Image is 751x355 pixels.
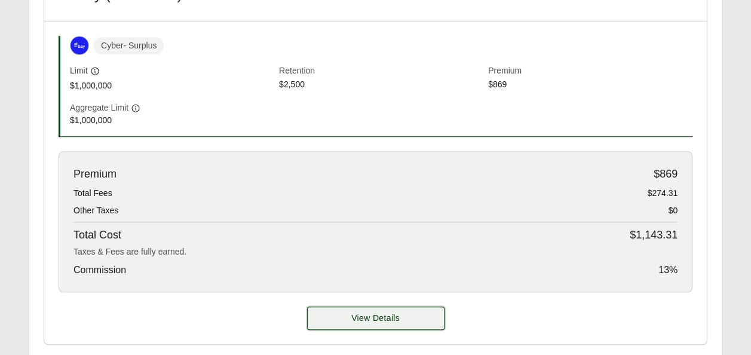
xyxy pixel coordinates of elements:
span: Commission [73,263,126,277]
span: 13 % [658,263,678,277]
span: Total Fees [73,187,112,200]
span: $869 [488,78,692,92]
span: Total Cost [73,227,121,243]
span: Retention [279,65,483,78]
div: Taxes & Fees are fully earned. [73,246,678,258]
span: View Details [351,312,400,325]
span: $869 [654,166,678,182]
a: At-Bay (Incumbent) details [307,307,445,330]
span: Premium [488,65,692,78]
span: $2,500 [279,78,483,92]
span: $1,000,000 [70,79,274,92]
span: $1,143.31 [630,227,678,243]
img: At-Bay [70,36,88,54]
span: $1,000,000 [70,114,274,127]
button: View Details [307,307,445,330]
span: $274.31 [647,187,678,200]
span: Cyber - Surplus [94,37,164,54]
span: $0 [668,204,678,217]
span: Limit [70,65,88,77]
span: Other Taxes [73,204,118,217]
span: Aggregate Limit [70,102,128,114]
span: Premium [73,166,117,182]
